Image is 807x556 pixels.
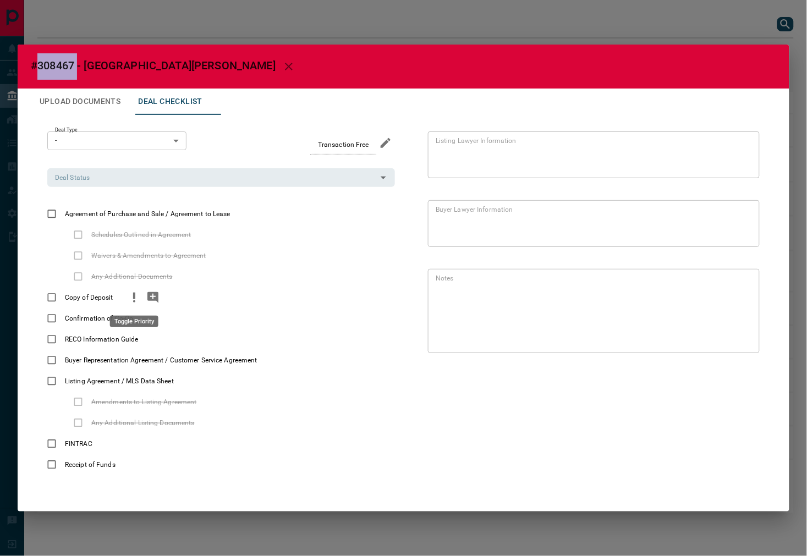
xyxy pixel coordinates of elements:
span: Listing Agreement / MLS Data Sheet [62,376,177,386]
span: Any Additional Listing Documents [89,418,197,428]
span: #308467 - [GEOGRAPHIC_DATA][PERSON_NAME] [31,59,276,72]
span: Receipt of Funds [62,460,118,470]
span: Buyer Representation Agreement / Customer Service Agreement [62,355,260,365]
span: Any Additional Documents [89,272,175,282]
span: Amendments to Listing Agreement [89,397,200,407]
textarea: text field [436,205,748,242]
button: edit [376,134,395,152]
label: Deal Type [55,126,78,134]
button: Deal Checklist [129,89,211,115]
span: FINTRAC [62,439,95,449]
span: Schedules Outlined in Agreement [89,230,194,240]
button: Open [376,170,391,185]
div: Toggle Priority [110,316,158,327]
span: Agreement of Purchase and Sale / Agreement to Lease [62,209,233,219]
span: RECO Information Guide [62,334,141,344]
span: Copy of Deposit [62,293,116,302]
button: add note [144,287,162,308]
textarea: text field [436,136,748,173]
textarea: text field [436,273,748,348]
span: Waivers & Amendments to Agreement [89,251,209,261]
span: Confirmation of Co-Op [62,313,136,323]
div: - [47,131,186,150]
button: priority [125,287,144,308]
button: Upload Documents [31,89,129,115]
